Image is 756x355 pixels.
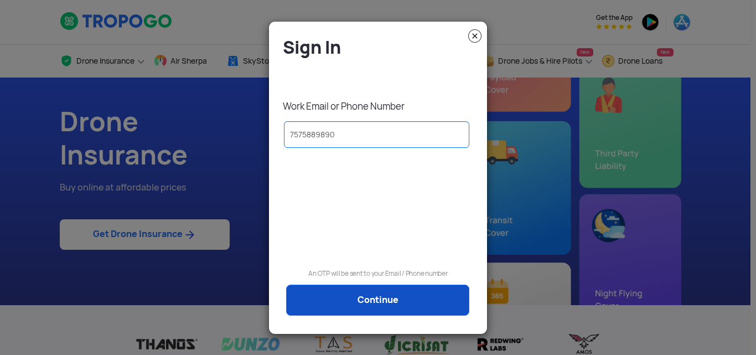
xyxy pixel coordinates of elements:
[468,29,481,43] img: close
[283,36,479,59] h4: Sign In
[286,285,469,316] a: Continue
[283,100,479,112] p: Work Email or Phone Number
[277,268,479,279] p: An OTP will be sent to your Email / Phone number
[284,121,469,148] input: Your Email Id / Phone Number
